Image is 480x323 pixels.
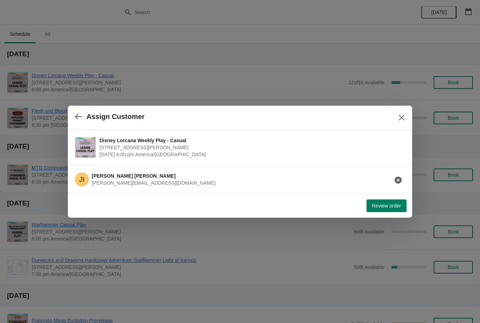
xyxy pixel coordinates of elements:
[75,137,96,158] img: Disney Lorcana Weekly Play - Casual | 2040 Louetta Rd Ste I Spring, TX 77388 | September 15 | 6:0...
[79,176,85,183] text: JI
[99,144,402,151] span: [STREET_ADDRESS][PERSON_NAME]
[86,113,145,121] h2: Assign Customer
[92,180,215,186] span: [PERSON_NAME][EMAIL_ADDRESS][DOMAIN_NAME]
[92,173,176,179] span: [PERSON_NAME] [PERSON_NAME]
[367,199,407,212] button: Review order
[75,172,89,186] span: James
[395,111,408,124] button: Close
[99,137,402,144] span: Disney Lorcana Weekly Play - Casual
[372,203,401,209] span: Review order
[99,151,402,158] span: [DATE] 6:00 pm America/[GEOGRAPHIC_DATA]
